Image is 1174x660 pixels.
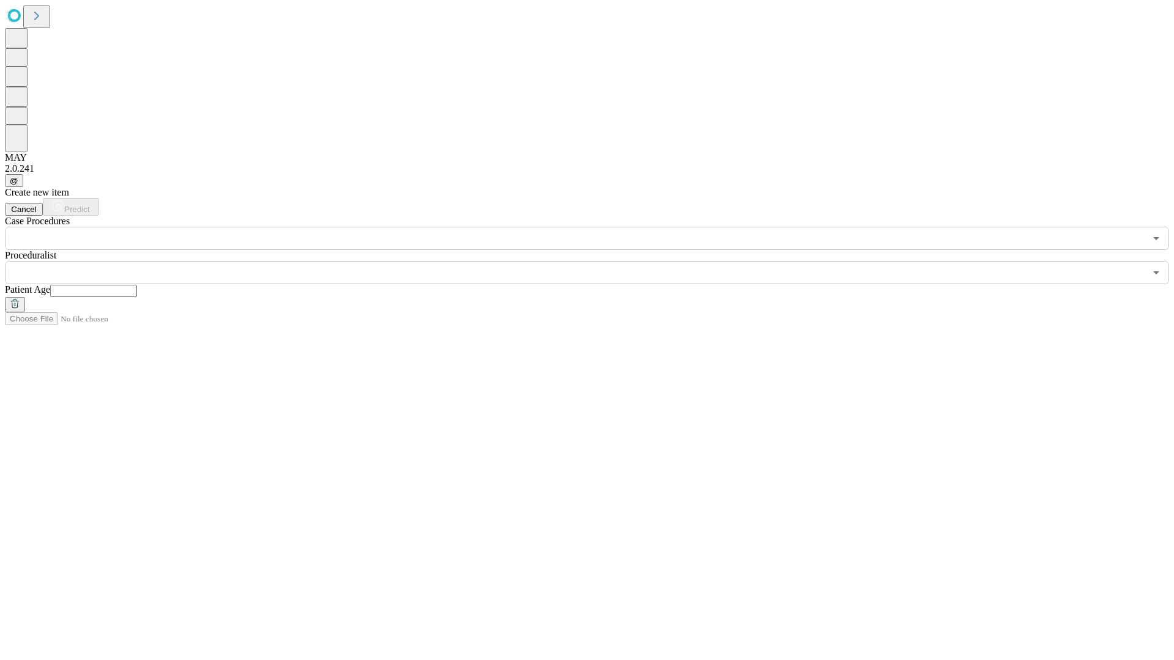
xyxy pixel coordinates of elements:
[5,216,70,226] span: Scheduled Procedure
[1148,230,1165,247] button: Open
[5,250,56,260] span: Proceduralist
[11,205,37,214] span: Cancel
[5,203,43,216] button: Cancel
[5,163,1169,174] div: 2.0.241
[43,198,99,216] button: Predict
[10,176,18,185] span: @
[1148,264,1165,281] button: Open
[5,187,69,197] span: Create new item
[5,174,23,187] button: @
[64,205,89,214] span: Predict
[5,152,1169,163] div: MAY
[5,284,50,295] span: Patient Age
